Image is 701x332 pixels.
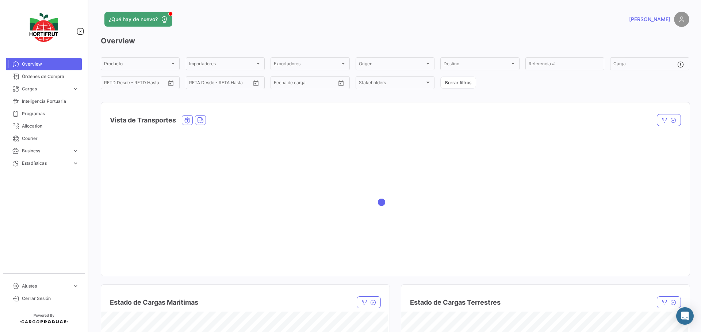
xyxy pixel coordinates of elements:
[336,78,346,89] button: Open calendar
[72,86,79,92] span: expand_more
[6,58,82,70] a: Overview
[6,132,82,145] a: Courier
[104,62,170,67] span: Producto
[359,81,425,86] span: Stakeholders
[195,116,206,125] button: Land
[22,295,79,302] span: Cerrar Sesión
[629,16,670,23] span: [PERSON_NAME]
[72,160,79,167] span: expand_more
[207,81,237,86] input: Hasta
[22,123,79,129] span: Allocation
[274,62,340,67] span: Exportadores
[22,61,79,67] span: Overview
[6,95,82,108] a: Inteligencia Portuaria
[274,81,287,86] input: Desde
[6,108,82,120] a: Programas
[110,115,176,125] h4: Vista de Transportes
[410,297,501,308] h4: Estado de Cargas Terrestres
[674,12,689,27] img: placeholder-user.png
[109,16,158,23] span: ¿Qué hay de nuevo?
[440,77,476,89] button: Borrar filtros
[122,81,152,86] input: Hasta
[22,110,79,117] span: Programas
[250,78,261,89] button: Open calendar
[292,81,321,86] input: Hasta
[22,148,69,154] span: Business
[72,148,79,154] span: expand_more
[189,81,202,86] input: Desde
[101,36,689,46] h3: Overview
[359,62,425,67] span: Origen
[22,86,69,92] span: Cargas
[72,283,79,289] span: expand_more
[182,116,192,125] button: Ocean
[110,297,198,308] h4: Estado de Cargas Maritimas
[22,283,69,289] span: Ajustes
[26,9,62,46] img: logo-hortifrut.svg
[189,62,255,67] span: Importadores
[22,135,79,142] span: Courier
[22,98,79,105] span: Inteligencia Portuaria
[444,62,509,67] span: Destino
[676,307,694,325] div: Abrir Intercom Messenger
[6,70,82,83] a: Órdenes de Compra
[104,81,117,86] input: Desde
[165,78,176,89] button: Open calendar
[6,120,82,132] a: Allocation
[22,73,79,80] span: Órdenes de Compra
[104,12,172,27] button: ¿Qué hay de nuevo?
[22,160,69,167] span: Estadísticas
